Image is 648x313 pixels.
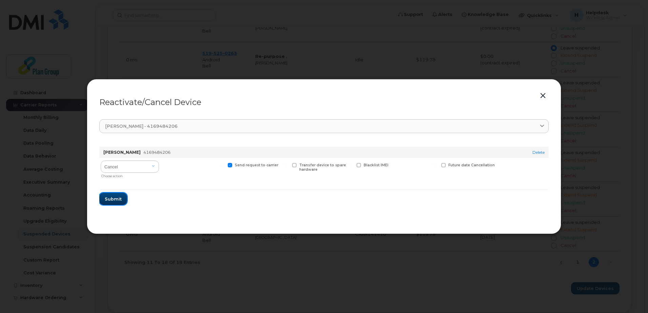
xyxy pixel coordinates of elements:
a: [PERSON_NAME] - 4169484206 [99,119,549,133]
div: Choose action [101,171,159,179]
span: 4169484206 [143,150,170,155]
input: Blacklist IMEI [348,163,352,166]
span: Blacklist IMEI [364,163,388,167]
div: Reactivate/Cancel Device [99,98,549,106]
input: Future date Cancellation [433,163,437,166]
span: Send request to carrier [235,163,278,167]
span: Transfer device to spare hardware [299,163,346,172]
span: Submit [105,196,122,202]
button: Submit [99,193,127,205]
input: Send request to carrier [220,163,223,166]
strong: [PERSON_NAME] [103,150,141,155]
span: [PERSON_NAME] - 4169484206 [105,123,178,129]
input: Transfer device to spare hardware [284,163,287,166]
span: Future date Cancellation [448,163,495,167]
a: Delete [532,150,545,155]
